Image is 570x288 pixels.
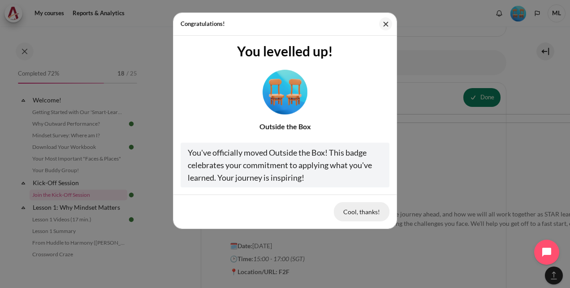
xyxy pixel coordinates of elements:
[181,121,389,132] div: Outside the Box
[181,20,225,29] h5: Congratulations!
[181,43,389,59] h3: You levelled up!
[334,202,389,221] button: Cool, thanks!
[181,143,389,187] div: You've officially moved Outside the Box! This badge celebrates your commitment to applying what y...
[263,66,307,114] div: Level #4
[263,69,307,114] img: Level #4
[379,17,392,30] button: Close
